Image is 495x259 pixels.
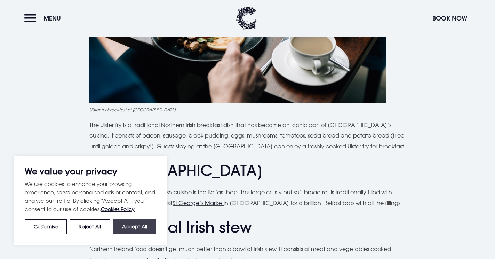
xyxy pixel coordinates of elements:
[89,218,406,237] h2: 3. Traditional Irish stew
[14,156,167,245] div: We value your privacy
[70,219,110,234] button: Reject All
[89,107,406,113] figcaption: Ulster fry breakfast at [GEOGRAPHIC_DATA]
[89,187,406,208] p: A beloved part of Northern Irish cuisine is the Belfast bap. This large crusty but soft bread rol...
[25,167,156,175] p: We value your privacy
[429,11,471,26] button: Book Now
[101,206,135,212] a: Cookies Policy
[89,120,406,151] p: The Ulster fry is a traditional Northern Irish breakfast dish that has become an iconic part of [...
[24,11,64,26] button: Menu
[25,219,67,234] button: Customise
[113,219,156,234] button: Accept All
[173,199,224,206] a: St George’s Market
[89,162,406,180] h2: 2. [GEOGRAPHIC_DATA]
[43,14,61,22] span: Menu
[25,180,156,213] p: We use cookies to enhance your browsing experience, serve personalised ads or content, and analys...
[236,7,257,30] img: Clandeboye Lodge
